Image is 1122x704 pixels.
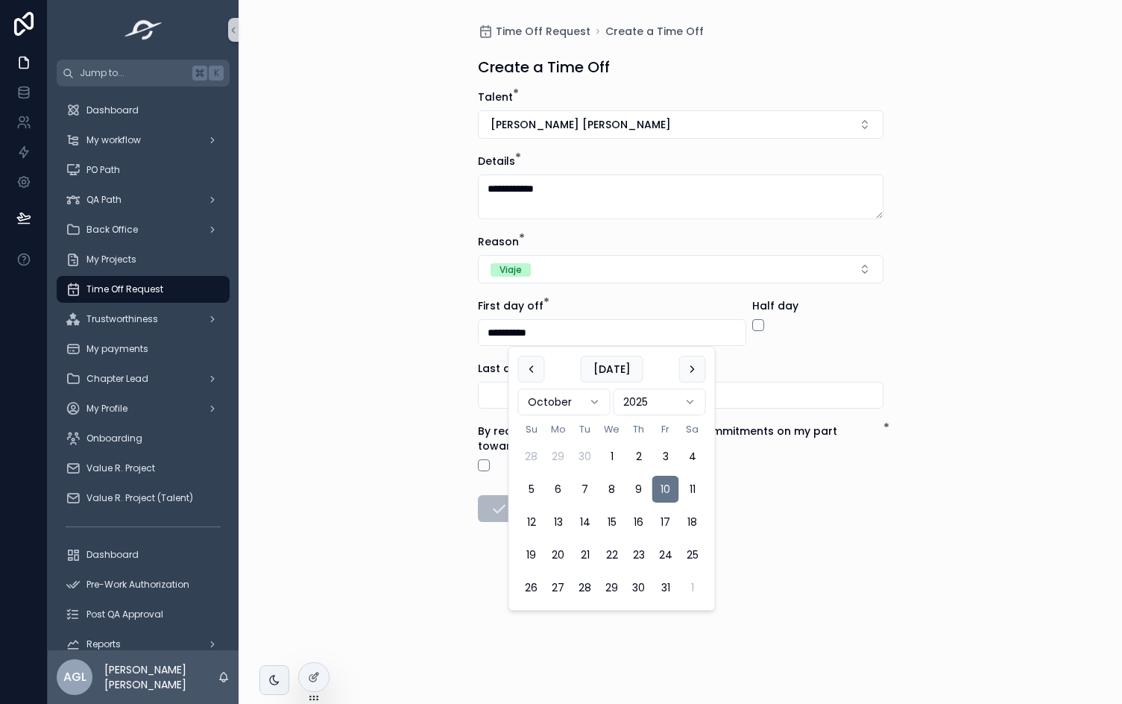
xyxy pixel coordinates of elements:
span: My workflow [86,134,141,146]
img: App logo [120,18,167,42]
a: Time Off Request [57,276,230,303]
button: Sunday, October 26th, 2025 [518,574,545,601]
a: Create a Time Off [605,24,704,39]
a: Value R. Project [57,455,230,482]
button: Wednesday, October 8th, 2025 [599,476,625,503]
button: Sunday, October 19th, 2025 [518,541,545,568]
p: [PERSON_NAME] [PERSON_NAME] [104,662,218,692]
span: Value R. Project [86,462,155,474]
span: Reports [86,638,121,650]
button: Tuesday, October 21st, 2025 [572,541,599,568]
span: [PERSON_NAME] [PERSON_NAME] [491,117,671,132]
div: Viaje [499,263,522,277]
span: My Profile [86,403,127,415]
button: Thursday, October 30th, 2025 [625,574,652,601]
button: Friday, October 10th, 2025, selected [652,476,679,503]
span: Time Off Request [496,24,590,39]
button: Thursday, October 23rd, 2025 [625,541,652,568]
button: Friday, October 31st, 2025 [652,574,679,601]
span: My payments [86,343,148,355]
span: Dashboard [86,549,139,561]
th: Sunday [518,421,545,437]
button: Monday, October 13th, 2025 [545,509,572,535]
button: Thursday, October 9th, 2025 [625,476,652,503]
a: My workflow [57,127,230,154]
button: Friday, October 3rd, 2025 [652,443,679,470]
span: Pre-Work Authorization [86,579,189,591]
a: My Profile [57,395,230,422]
th: Tuesday [572,421,599,437]
a: Time Off Request [478,24,590,39]
a: Back Office [57,216,230,243]
a: Pre-Work Authorization [57,571,230,598]
button: Wednesday, October 29th, 2025 [599,574,625,601]
button: Wednesday, October 22nd, 2025 [599,541,625,568]
button: Jump to...K [57,60,230,87]
button: Select Button [478,255,883,283]
button: Tuesday, September 30th, 2025 [572,443,599,470]
span: Jump to... [80,67,186,79]
button: Saturday, November 1st, 2025 [679,574,706,601]
button: Select Button [478,110,883,139]
button: Tuesday, October 28th, 2025 [572,574,599,601]
button: Friday, October 24th, 2025 [652,541,679,568]
button: Monday, September 29th, 2025 [545,443,572,470]
button: Wednesday, October 1st, 2025 [599,443,625,470]
a: QA Path [57,186,230,213]
button: Wednesday, October 15th, 2025 [599,509,625,535]
a: Chapter Lead [57,365,230,392]
button: Saturday, October 18th, 2025 [679,509,706,535]
button: Tuesday, October 14th, 2025 [572,509,599,535]
a: Dashboard [57,97,230,124]
button: Monday, October 27th, 2025 [545,574,572,601]
a: PO Path [57,157,230,183]
th: Thursday [625,421,652,437]
th: Wednesday [599,421,625,437]
span: Talent [478,89,513,104]
span: By requesting this vacation I affirm that commitments on my part towards clients or POs will not ... [478,424,837,453]
span: Time Off Request [86,283,163,295]
div: scrollable content [48,87,239,650]
span: K [210,67,222,79]
span: Back Office [86,224,138,236]
a: My payments [57,336,230,362]
span: PO Path [86,164,120,176]
th: Monday [545,421,572,437]
button: Sunday, October 5th, 2025 [518,476,545,503]
th: Saturday [679,421,706,437]
span: Half day [752,298,798,313]
a: Trustworthiness [57,306,230,333]
span: Last day off [478,361,543,376]
button: [DATE] [581,356,643,383]
button: Saturday, October 25th, 2025 [679,541,706,568]
button: Sunday, September 28th, 2025 [518,443,545,470]
span: Value R. Project (Talent) [86,492,193,504]
a: Dashboard [57,541,230,568]
button: Friday, October 17th, 2025 [652,509,679,535]
h1: Create a Time Off [478,57,610,78]
button: Thursday, October 2nd, 2025 [625,443,652,470]
span: Reason [478,234,519,249]
span: Trustworthiness [86,313,158,325]
span: My Projects [86,254,136,265]
a: Onboarding [57,425,230,452]
span: Details [478,154,515,169]
span: Dashboard [86,104,139,116]
a: Value R. Project (Talent) [57,485,230,512]
button: Tuesday, October 7th, 2025 [572,476,599,503]
button: Sunday, October 12th, 2025 [518,509,545,535]
button: Monday, October 20th, 2025 [545,541,572,568]
th: Friday [652,421,679,437]
button: Monday, October 6th, 2025 [545,476,572,503]
span: Post QA Approval [86,609,163,620]
button: Saturday, October 11th, 2025 [679,476,706,503]
span: AGL [63,668,86,686]
button: Saturday, October 4th, 2025 [679,443,706,470]
span: Onboarding [86,433,142,444]
a: Reports [57,631,230,658]
a: Post QA Approval [57,601,230,628]
button: Thursday, October 16th, 2025 [625,509,652,535]
span: QA Path [86,194,122,206]
table: October 2025 [518,421,706,601]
